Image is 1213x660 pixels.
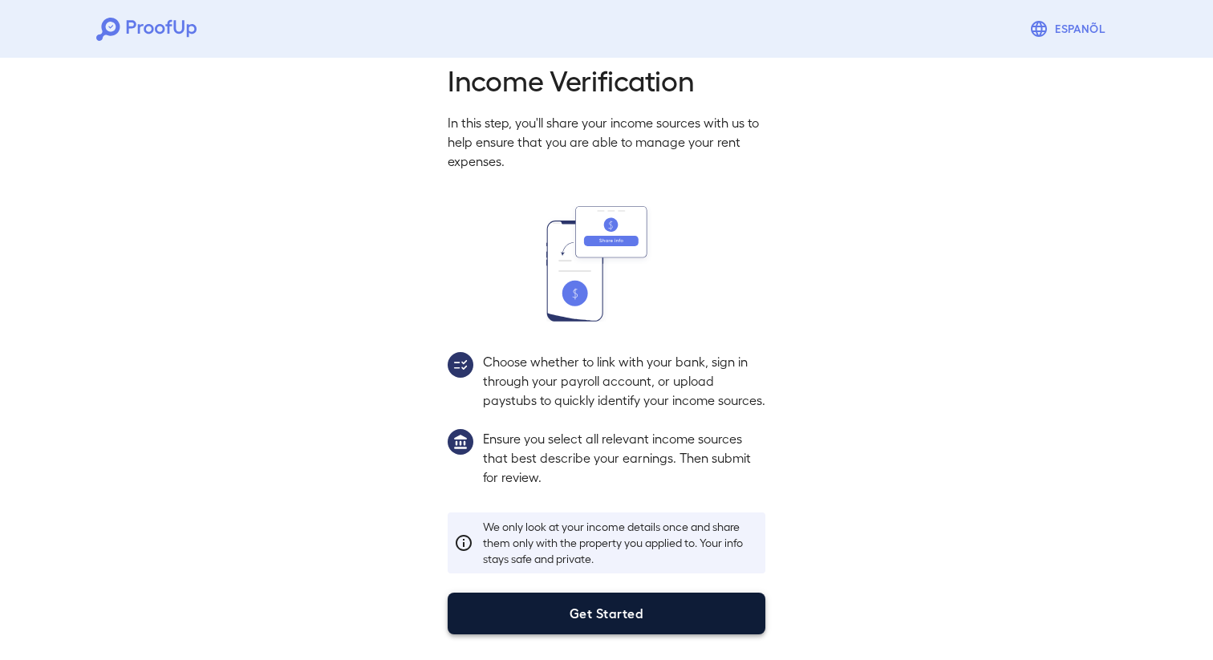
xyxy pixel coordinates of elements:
p: Ensure you select all relevant income sources that best describe your earnings. Then submit for r... [483,429,765,487]
h2: Income Verification [448,62,765,97]
img: group2.svg [448,352,473,378]
button: Get Started [448,593,765,634]
img: group1.svg [448,429,473,455]
p: Choose whether to link with your bank, sign in through your payroll account, or upload paystubs t... [483,352,765,410]
p: We only look at your income details once and share them only with the property you applied to. Yo... [483,519,759,567]
img: transfer_money.svg [546,206,667,322]
p: In this step, you'll share your income sources with us to help ensure that you are able to manage... [448,113,765,171]
button: Espanõl [1023,13,1117,45]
